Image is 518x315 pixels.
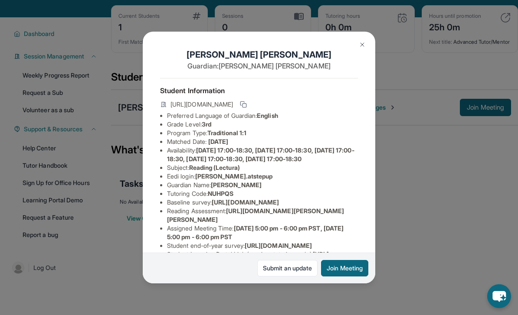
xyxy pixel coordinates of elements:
[170,100,233,109] span: [URL][DOMAIN_NAME]
[167,146,354,162] span: [DATE] 17:00-18:30, [DATE] 17:00-18:30, [DATE] 17:00-18:30, [DATE] 17:00-18:30, [DATE] 17:00-18:30
[211,181,262,188] span: [PERSON_NAME]
[487,284,511,308] button: chat-button
[167,129,358,137] li: Program Type:
[167,181,358,189] li: Guardian Name :
[160,49,358,61] h1: [PERSON_NAME] [PERSON_NAME]
[167,163,358,172] li: Subject :
[167,224,358,241] li: Assigned Meeting Time :
[208,190,233,197] span: NUHPQS
[321,260,368,276] button: Join Meeting
[167,241,358,250] li: Student end-of-year survey :
[359,41,366,48] img: Close Icon
[167,120,358,129] li: Grade Level:
[245,242,312,249] span: [URL][DOMAIN_NAME]
[167,172,358,181] li: Eedi login :
[208,138,228,145] span: [DATE]
[238,99,249,110] button: Copy link
[160,61,358,71] p: Guardian: [PERSON_NAME] [PERSON_NAME]
[257,112,278,119] span: English
[212,198,279,206] span: [URL][DOMAIN_NAME]
[195,172,273,180] span: [PERSON_NAME].atstepup
[189,164,240,171] span: Reading (Lectura)
[167,250,358,267] li: Student Learning Portal Link (requires tutoring code) :
[167,189,358,198] li: Tutoring Code :
[167,207,358,224] li: Reading Assessment :
[167,198,358,207] li: Baseline survey :
[207,129,246,136] span: Traditional 1:1
[257,260,318,276] a: Submit an update
[167,137,358,146] li: Matched Date:
[167,224,344,240] span: [DATE] 5:00 pm - 6:00 pm PST, [DATE] 5:00 pm - 6:00 pm PST
[167,146,358,163] li: Availability:
[167,207,344,223] span: [URL][DOMAIN_NAME][PERSON_NAME][PERSON_NAME]
[167,111,358,120] li: Preferred Language of Guardian:
[160,85,358,96] h4: Student Information
[202,120,211,128] span: 3rd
